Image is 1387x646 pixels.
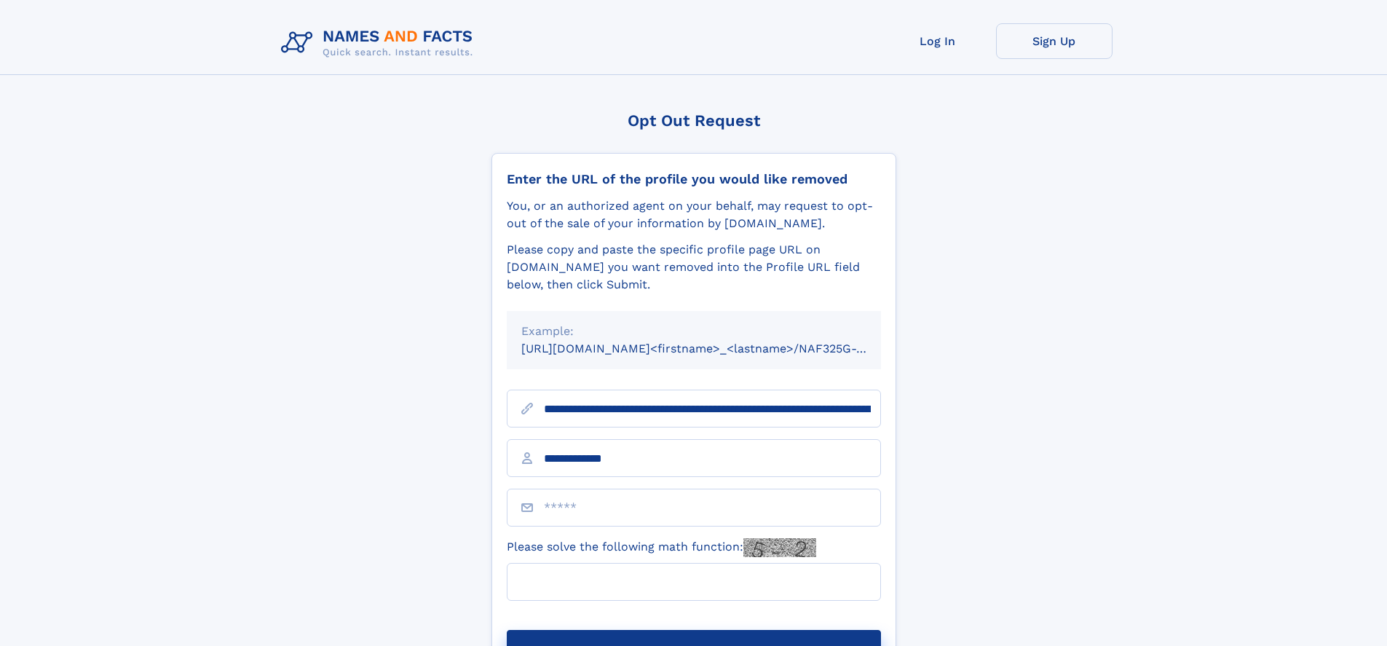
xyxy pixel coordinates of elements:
div: Opt Out Request [491,111,896,130]
img: Logo Names and Facts [275,23,485,63]
div: You, or an authorized agent on your behalf, may request to opt-out of the sale of your informatio... [507,197,881,232]
a: Log In [880,23,996,59]
a: Sign Up [996,23,1113,59]
div: Please copy and paste the specific profile page URL on [DOMAIN_NAME] you want removed into the Pr... [507,241,881,294]
div: Enter the URL of the profile you would like removed [507,171,881,187]
small: [URL][DOMAIN_NAME]<firstname>_<lastname>/NAF325G-xxxxxxxx [521,342,909,355]
div: Example: [521,323,866,340]
label: Please solve the following math function: [507,538,816,557]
